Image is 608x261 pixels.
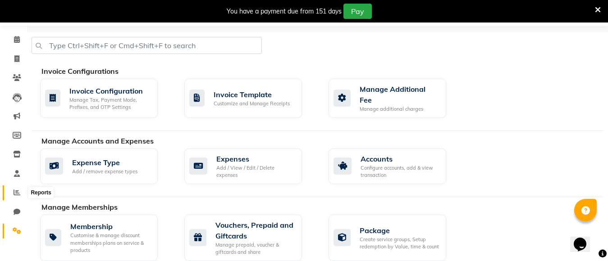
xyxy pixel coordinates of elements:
a: AccountsConfigure accounts, add & view transaction [329,148,459,184]
a: Invoice ConfigurationManage Tax, Payment Mode, Prefixes, and OTP Settings [40,79,171,118]
div: Expenses [216,153,295,164]
div: Add / View / Edit / Delete expenses [216,164,295,179]
div: Reports [28,187,53,198]
a: Invoice TemplateCustomize and Manage Receipts [184,79,315,118]
div: Customise & manage discount memberships plans on service & products [70,232,151,254]
a: Manage Additional FeeManage additional charges [329,79,459,118]
div: Add / remove expense types [72,168,137,175]
a: Expense TypeAdd / remove expense types [40,148,171,184]
div: Accounts [361,153,439,164]
div: Manage Tax, Payment Mode, Prefixes, and OTP Settings [69,96,151,111]
div: Invoice Configuration [69,85,151,96]
div: Configure accounts, add & view transaction [361,164,439,179]
input: Type Ctrl+Shift+F or Cmd+Shift+F to search [32,37,262,54]
a: PackageCreate service groups, Setup redemption by Value, time & count [329,215,459,261]
div: Manage prepaid, voucher & giftcards and share [215,241,295,256]
a: ExpensesAdd / View / Edit / Delete expenses [184,148,315,184]
div: Package [360,225,439,236]
button: Pay [343,4,372,19]
iframe: chat widget [570,225,599,252]
a: Vouchers, Prepaid and GiftcardsManage prepaid, voucher & giftcards and share [184,215,315,261]
div: Membership [70,221,151,232]
div: Customize and Manage Receipts [214,100,290,108]
div: Vouchers, Prepaid and Giftcards [215,220,295,241]
div: You have a payment due from 151 days [227,7,342,16]
div: Manage additional charges [360,105,439,113]
div: Manage Additional Fee [360,84,439,105]
div: Create service groups, Setup redemption by Value, time & count [360,236,439,251]
a: MembershipCustomise & manage discount memberships plans on service & products [40,215,171,261]
div: Invoice Template [214,89,290,100]
div: Expense Type [72,157,137,168]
